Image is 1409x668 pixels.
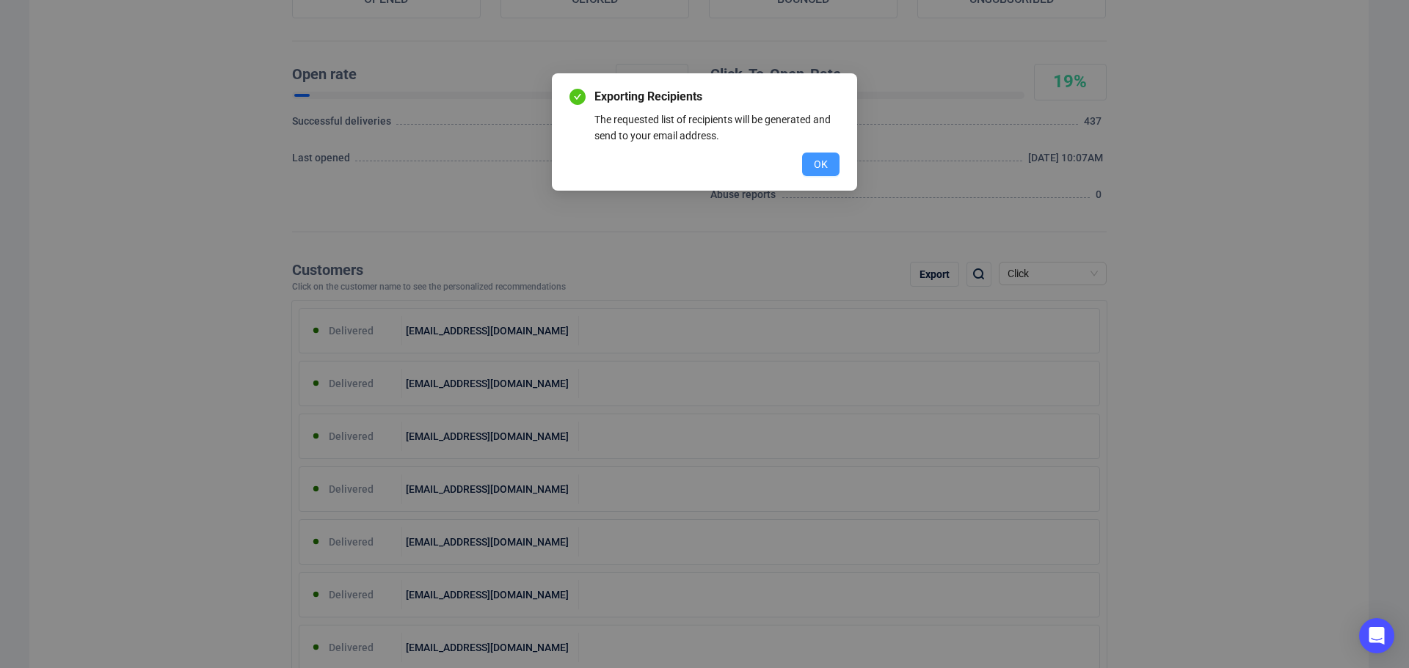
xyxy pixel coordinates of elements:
span: OK [814,156,828,172]
span: Exporting Recipients [594,88,840,106]
span: check-circle [569,89,586,105]
div: The requested list of recipients will be generated and send to your email address. [594,111,840,144]
div: Open Intercom Messenger [1359,618,1394,653]
button: OK [802,153,840,176]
